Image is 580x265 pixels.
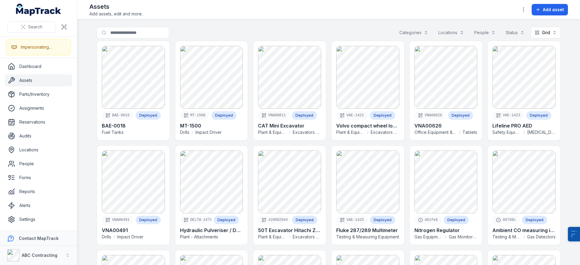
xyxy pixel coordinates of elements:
[5,88,72,100] a: Parts/Inventory
[531,27,561,38] button: Grid
[434,27,468,38] button: Locations
[5,102,72,114] a: Assignments
[7,21,56,33] button: Search
[5,199,72,212] a: Alerts
[543,7,564,13] span: Add asset
[5,144,72,156] a: Locations
[395,27,432,38] button: Categories
[21,44,52,50] div: Impersonating...
[5,74,72,86] a: Assets
[28,24,42,30] span: Search
[5,130,72,142] a: Audits
[89,11,143,17] span: Add assets, edit and more.
[89,2,143,11] h2: Assets
[16,4,61,16] a: MapTrack
[5,60,72,73] a: Dashboard
[5,172,72,184] a: Forms
[532,4,568,15] button: Add asset
[5,158,72,170] a: People
[19,236,59,241] strong: Contact MapTrack
[22,253,57,258] strong: ABC Contracting
[502,27,528,38] button: Status
[5,116,72,128] a: Reservations
[470,27,499,38] button: People
[5,186,72,198] a: Reports
[5,213,72,225] a: Settings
